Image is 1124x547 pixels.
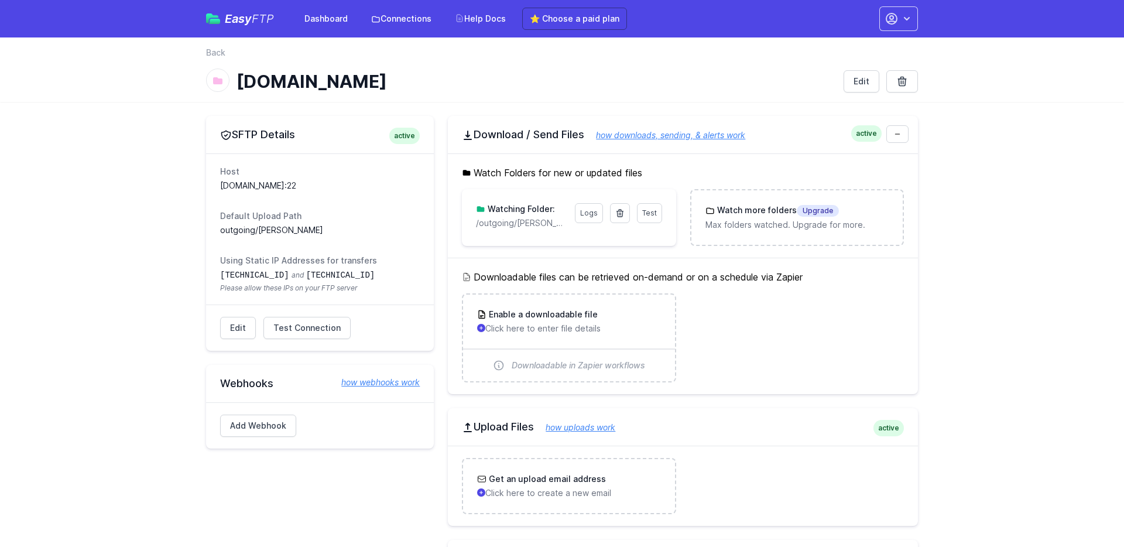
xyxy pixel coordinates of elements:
[297,8,355,29] a: Dashboard
[584,130,745,140] a: how downloads, sending, & alerts work
[206,13,274,25] a: EasyFTP
[522,8,627,30] a: ⭐ Choose a paid plan
[225,13,274,25] span: Easy
[364,8,438,29] a: Connections
[206,47,918,66] nav: Breadcrumb
[220,224,420,236] dd: outgoing/[PERSON_NAME]
[691,190,903,245] a: Watch more foldersUpgrade Max folders watched. Upgrade for more.
[512,360,645,371] span: Downloadable in Zapier workflows
[715,204,839,217] h3: Watch more folders
[330,377,420,388] a: how webhooks work
[220,128,420,142] h2: SFTP Details
[486,473,606,485] h3: Get an upload email address
[486,309,598,320] h3: Enable a downloadable file
[206,47,225,59] a: Back
[534,422,615,432] a: how uploads work
[462,270,904,284] h5: Downloadable files can be retrieved on-demand or on a schedule via Zapier
[463,295,674,381] a: Enable a downloadable file Click here to enter file details Downloadable in Zapier workflows
[220,255,420,266] dt: Using Static IP Addresses for transfers
[220,180,420,192] dd: [DOMAIN_NAME]:22
[462,128,904,142] h2: Download / Send Files
[575,203,603,223] a: Logs
[873,420,904,436] span: active
[389,128,420,144] span: active
[637,203,662,223] a: Test
[220,166,420,177] dt: Host
[476,217,567,229] p: outgoing/pintler/admits
[292,271,304,279] span: and
[263,317,351,339] a: Test Connection
[642,208,657,217] span: Test
[220,317,256,339] a: Edit
[463,459,674,513] a: Get an upload email address Click here to create a new email
[448,8,513,29] a: Help Docs
[844,70,879,93] a: Edit
[705,219,889,231] p: Max folders watched. Upgrade for more.
[273,322,341,334] span: Test Connection
[462,166,904,180] h5: Watch Folders for new or updated files
[797,205,839,217] span: Upgrade
[220,283,420,293] span: Please allow these IPs on your FTP server
[206,13,220,24] img: easyftp_logo.png
[485,203,555,215] h3: Watching Folder:
[237,71,834,92] h1: [DOMAIN_NAME]
[477,487,660,499] p: Click here to create a new email
[220,415,296,437] a: Add Webhook
[252,12,274,26] span: FTP
[220,210,420,222] dt: Default Upload Path
[851,125,882,142] span: active
[477,323,660,334] p: Click here to enter file details
[306,271,375,280] code: [TECHNICAL_ID]
[220,271,289,280] code: [TECHNICAL_ID]
[220,377,420,391] h2: Webhooks
[462,420,904,434] h2: Upload Files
